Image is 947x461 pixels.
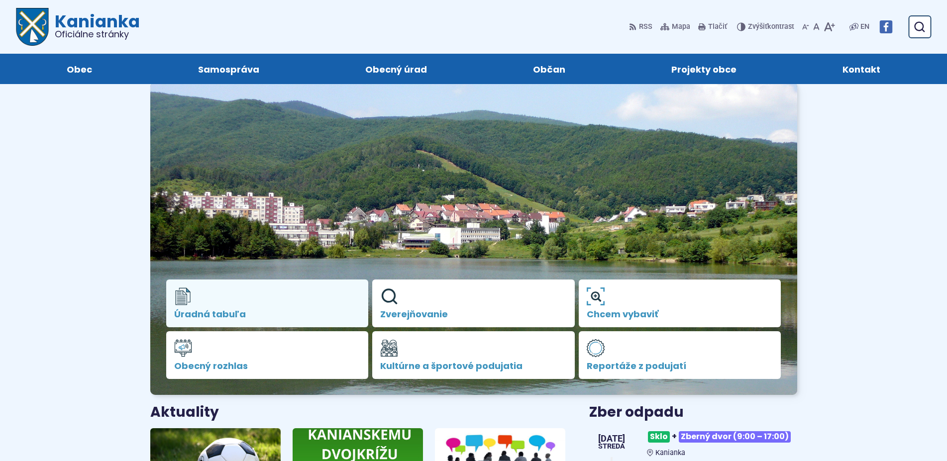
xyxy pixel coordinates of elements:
[372,331,575,379] a: Kultúrne a športové podujatia
[150,405,219,420] h3: Aktuality
[737,16,796,37] button: Zvýšiťkontrast
[490,54,609,84] a: Občan
[322,54,470,84] a: Obecný úrad
[598,434,625,443] span: [DATE]
[748,23,794,31] span: kontrast
[155,54,303,84] a: Samospráva
[858,21,871,33] a: EN
[639,21,652,33] span: RSS
[174,309,361,319] span: Úradná tabuľa
[579,279,781,327] a: Chcem vybaviť
[672,21,690,33] span: Mapa
[380,361,567,371] span: Kultúrne a športové podujatia
[658,16,692,37] a: Mapa
[589,405,797,420] h3: Zber odpadu
[587,309,773,319] span: Chcem vybaviť
[365,54,427,84] span: Obecný úrad
[842,54,880,84] span: Kontakt
[679,431,791,443] span: Zberný dvor (9:00 – 17:00)
[533,54,565,84] span: Občan
[589,427,797,457] a: Sklo+Zberný dvor (9:00 – 17:00) Kanianka [DATE] streda
[67,54,92,84] span: Obec
[380,309,567,319] span: Zverejňovanie
[16,8,140,46] a: Logo Kanianka, prejsť na domovskú stránku.
[55,30,140,39] span: Oficiálne stránky
[174,361,361,371] span: Obecný rozhlas
[198,54,259,84] span: Samospráva
[598,443,625,450] span: streda
[579,331,781,379] a: Reportáže z podujatí
[166,331,369,379] a: Obecný rozhlas
[671,54,737,84] span: Projekty obce
[822,16,837,37] button: Zväčšiť veľkosť písma
[628,54,779,84] a: Projekty obce
[696,16,729,37] button: Tlačiť
[166,279,369,327] a: Úradná tabuľa
[800,16,811,37] button: Zmenšiť veľkosť písma
[860,21,869,33] span: EN
[655,449,685,457] span: Kanianka
[587,361,773,371] span: Reportáže z podujatí
[629,16,654,37] a: RSS
[49,13,140,39] h1: Kanianka
[24,54,135,84] a: Obec
[708,23,727,31] span: Tlačiť
[879,20,892,33] img: Prejsť na Facebook stránku
[647,427,797,447] h3: +
[811,16,822,37] button: Nastaviť pôvodnú veľkosť písma
[16,8,49,46] img: Prejsť na domovskú stránku
[748,22,767,31] span: Zvýšiť
[372,279,575,327] a: Zverejňovanie
[799,54,923,84] a: Kontakt
[648,431,670,443] span: Sklo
